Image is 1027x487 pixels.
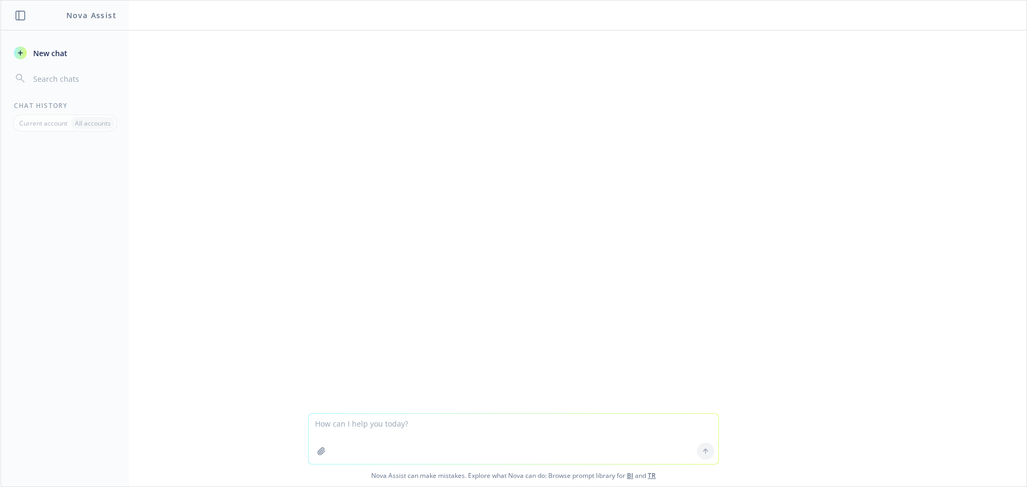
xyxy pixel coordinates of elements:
p: Current account [19,119,67,128]
div: Chat History [1,101,129,110]
a: TR [648,471,656,480]
a: BI [627,471,633,480]
input: Search chats [31,71,116,86]
h1: Nova Assist [66,10,117,21]
span: Nova Assist can make mistakes. Explore what Nova can do: Browse prompt library for and [5,465,1022,486]
span: New chat [31,48,67,59]
p: All accounts [75,119,111,128]
button: New chat [10,43,120,63]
